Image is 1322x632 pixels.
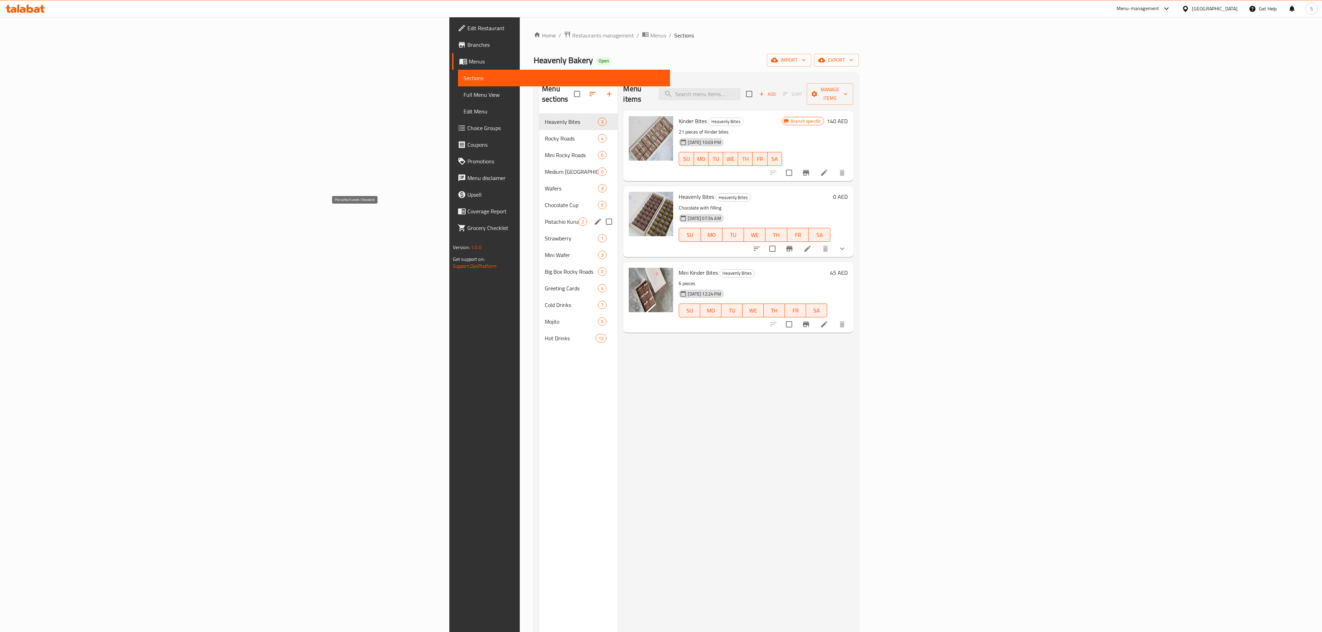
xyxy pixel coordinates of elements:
[534,31,859,40] nav: breadcrumb
[545,118,598,126] span: Heavenly Bites
[744,228,765,242] button: WE
[545,151,598,159] div: Mini Rocky Roads
[453,262,497,271] a: Support.OpsPlatform
[764,304,785,317] button: TH
[629,192,673,236] img: Heavenly Bites
[724,306,740,316] span: TU
[720,269,754,277] span: Heavenly Bites
[788,118,824,125] span: Branch specific
[719,269,755,277] div: Heavenly Bites
[539,313,618,330] div: Mojito5
[704,230,720,240] span: MO
[598,152,606,159] span: 0
[593,216,603,227] button: edit
[679,152,694,166] button: SU
[539,111,618,349] nav: Menu sections
[545,301,598,309] div: Cold Drinks
[767,54,811,67] button: import
[745,306,761,316] span: WE
[741,154,750,164] span: TH
[716,194,751,202] span: Heavenly Bites
[685,215,723,222] span: [DATE] 07:54 AM
[788,306,803,316] span: FR
[598,251,607,259] div: items
[539,263,618,280] div: Big Box Rocky Roads0
[1310,5,1313,12] span: S
[464,91,664,99] span: Full Menu View
[820,320,828,328] a: Edit menu item
[768,230,784,240] span: TH
[539,180,618,197] div: Wafers3
[596,335,606,342] span: 12
[679,204,830,212] p: Chocolate with filling
[545,267,598,276] div: Big Box Rocky Roads
[790,230,806,240] span: FR
[545,284,598,292] div: Greeting Cards
[782,165,796,180] span: Select to update
[598,201,607,209] div: items
[539,130,618,147] div: Rocky Roads4
[579,219,587,225] span: 2
[452,203,670,220] a: Coverage Report
[765,241,780,256] span: Select to update
[598,151,607,159] div: items
[798,164,814,181] button: Branch-specific-item
[715,193,751,202] div: Heavenly Bites
[464,74,664,82] span: Sections
[458,70,670,86] a: Sections
[697,154,706,164] span: MO
[700,304,721,317] button: MO
[545,251,598,259] div: Mini Wafer
[598,318,606,325] span: 5
[803,245,812,253] a: Edit menu item
[742,87,756,101] span: Select section
[598,169,606,175] span: 0
[467,157,664,165] span: Promotions
[756,89,779,100] span: Add item
[820,56,853,65] span: export
[709,152,723,166] button: TU
[753,152,767,166] button: FR
[659,88,740,100] input: search
[722,228,744,242] button: TU
[694,152,709,166] button: MO
[545,168,598,176] span: Medium [GEOGRAPHIC_DATA]
[539,297,618,313] div: Cold Drinks7
[598,185,606,192] span: 3
[452,153,670,170] a: Promotions
[806,304,827,317] button: SA
[452,120,670,136] a: Choice Groups
[679,116,707,126] span: Kinder Bites
[755,154,764,164] span: FR
[545,184,598,193] div: Wafers
[834,240,850,257] button: show more
[809,306,824,316] span: SA
[452,220,670,236] a: Grocery Checklist
[834,316,850,333] button: delete
[545,334,595,342] div: Hot Drinks
[679,228,701,242] button: SU
[721,304,743,317] button: TU
[765,228,787,242] button: TH
[725,230,741,240] span: TU
[545,201,598,209] div: Chocolate Cup
[711,154,720,164] span: TU
[452,136,670,153] a: Coupons
[1117,5,1159,13] div: Menu-management
[598,317,607,326] div: items
[584,86,601,102] span: Sort sections
[598,118,607,126] div: items
[452,186,670,203] a: Upsell
[467,207,664,215] span: Coverage Report
[723,152,738,166] button: WE
[679,279,827,288] p: 6 pieces
[809,228,830,242] button: SA
[679,191,714,202] span: Heavenly Bites
[458,103,670,120] a: Edit Menu
[545,317,598,326] span: Mojito
[598,168,607,176] div: items
[629,268,673,312] img: Mini Kinder Bites
[452,20,670,36] a: Edit Restaurant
